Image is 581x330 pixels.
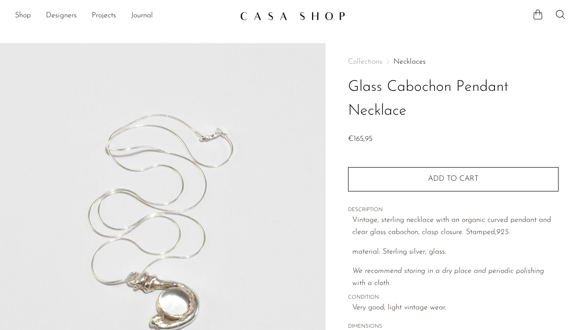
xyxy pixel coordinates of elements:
[131,10,153,22] a: Journal
[348,58,559,66] nav: Breadcrumbs
[352,214,559,238] p: Vintage, sterling necklace with an organic curved pendant and clear glass cabochon, clasp closure...
[92,10,116,22] a: Projects
[348,75,559,123] h1: Glass Cabochon Pendant Necklace
[348,135,372,143] span: €165,95
[46,10,77,22] a: Designers
[348,293,559,302] span: CONDITION
[348,58,382,66] span: Collections
[15,8,232,24] ul: NEW HEADER MENU
[348,206,559,214] span: DESCRIPTION
[352,302,559,314] span: Very good; light vintage wear.
[15,8,232,24] nav: Desktop navigation
[352,267,544,287] i: We recommend storing in a dry place and periodic polishing with a cloth.
[428,175,479,183] span: Add to cart
[352,246,559,258] p: material: Sterling silver, glass.
[393,58,426,66] a: Necklaces
[348,167,559,191] button: Add to cart
[496,228,510,236] em: 925.
[15,10,31,22] a: Shop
